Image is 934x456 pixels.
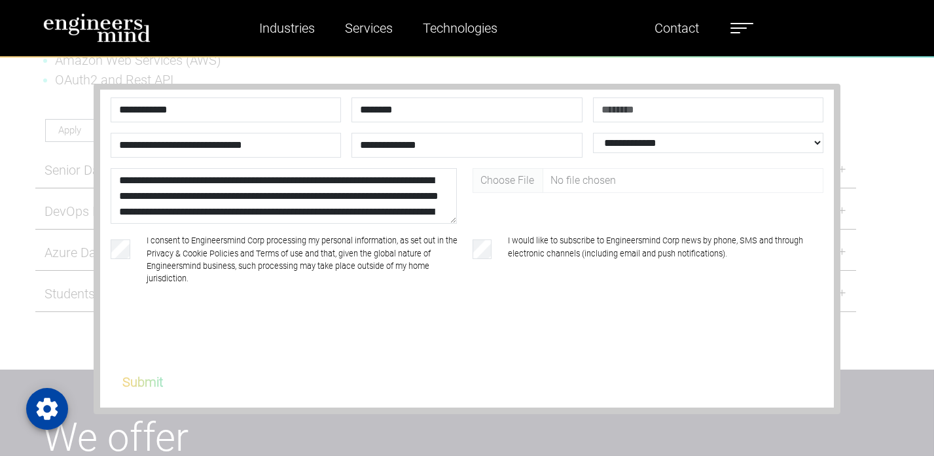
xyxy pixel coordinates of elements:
a: Industries [254,13,320,43]
label: I would like to subscribe to Engineersmind Corp news by phone, SMS and through electronic channel... [508,234,823,285]
a: Contact [649,13,704,43]
a: Technologies [418,13,503,43]
button: Submit [105,368,180,396]
a: Services [340,13,398,43]
iframe: reCAPTCHA [113,317,312,368]
label: I consent to Engineersmind Corp processing my personal information, as set out in the Privacy & C... [147,234,462,285]
img: logo [43,13,151,43]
